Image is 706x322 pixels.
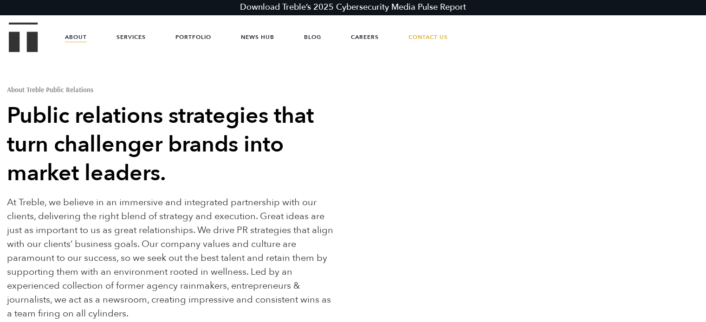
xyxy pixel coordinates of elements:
[304,23,321,51] a: Blog
[241,23,274,51] a: News Hub
[7,86,337,93] h1: About Treble Public Relations
[408,23,448,51] a: Contact Us
[65,23,87,51] a: About
[9,23,37,51] a: Treble Homepage
[175,23,211,51] a: Portfolio
[9,22,38,52] img: Treble logo
[7,101,337,188] h2: Public relations strategies that turn challenger brands into market leaders.
[7,196,337,321] p: At Treble, we believe in an immersive and integrated partnership with our clients, delivering the...
[351,23,379,51] a: Careers
[117,23,146,51] a: Services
